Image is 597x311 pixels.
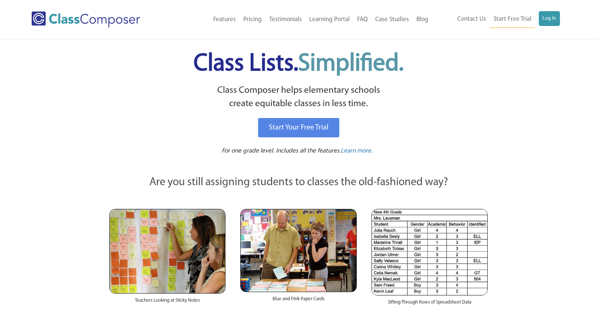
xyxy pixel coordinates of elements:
[490,11,535,28] a: Start Free Trial
[109,174,488,191] p: Are you still assigning students to classes the old-fashioned way?
[240,209,356,292] img: Blue and Pink Paper Cards
[222,148,341,154] span: For one grade level. Includes all the features.
[32,12,140,27] img: Class Composer
[269,124,329,131] span: Start Your Free Trial
[539,11,560,26] a: Log In
[108,84,489,111] p: Class Composer helps elementary schools create equitable classes in less time.
[258,118,339,137] a: Start Your Free Trial
[265,12,306,28] a: Testimonials
[353,12,372,28] a: FAQ
[240,292,356,310] div: Blue and Pink Paper Cards
[240,12,265,28] a: Pricing
[372,12,413,28] a: Case Studies
[194,52,403,76] span: Class Lists.
[413,12,432,28] a: Blog
[432,11,560,28] nav: Header Menu
[171,12,432,28] nav: Header Menu
[341,147,373,156] a: Learn more.
[210,12,240,28] a: Features
[453,11,490,27] a: Contact Us
[372,209,488,295] img: Spreadsheets
[341,148,373,154] span: Learn more.
[109,209,225,294] img: Teachers Looking at Sticky Notes
[306,12,353,28] a: Learning Portal
[298,52,403,76] span: Simplified.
